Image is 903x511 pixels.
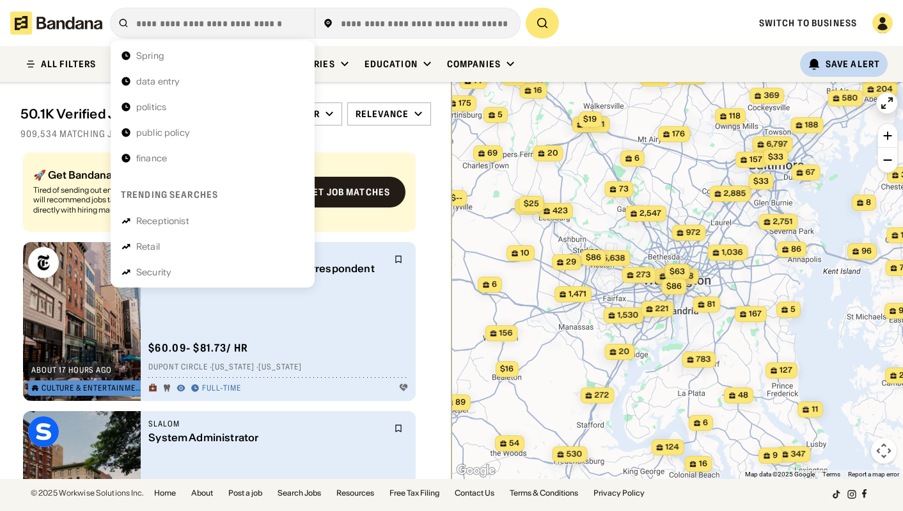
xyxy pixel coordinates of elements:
a: Switch to Business [759,17,857,29]
div: ALL FILTERS [41,60,96,69]
span: 20 [547,148,558,159]
span: 347 [791,449,806,460]
span: 10 [521,248,530,259]
div: about 17 hours ago [31,366,112,374]
div: finance [136,154,167,163]
div: Trending searches [121,189,218,200]
div: Tired of sending out endless job applications? Bandana Match Team will recommend jobs tailored to... [33,185,281,215]
span: 423 [553,206,568,216]
div: Full-time [202,384,241,394]
span: 1,471 [569,289,586,300]
div: 🚀 Get Bandana Matched (100% Free) [33,170,281,180]
span: $19 [583,114,597,124]
div: Dupont Circle · [US_STATE] · [US_STATE] [148,362,408,373]
a: Terms & Conditions [510,489,578,497]
span: 73 [619,184,629,195]
span: 5 [498,109,503,120]
span: 5,638 [603,253,625,264]
span: 972 [686,227,701,238]
img: Slalom logo [28,416,59,447]
span: 2,547 [640,208,661,219]
span: 127 [780,365,792,376]
a: Search Jobs [278,489,321,497]
span: $25 [524,199,539,208]
span: $16 [500,364,514,373]
span: 81 [707,299,716,310]
span: 8 [866,197,871,208]
span: 1,036 [722,247,743,258]
div: Companies [447,58,501,70]
div: public policy [136,128,190,137]
span: $86 [666,281,682,291]
span: $-- [451,193,462,202]
a: Open this area in Google Maps (opens a new window) [455,462,497,479]
span: 530 [567,449,583,460]
span: 86 [791,244,801,255]
a: Free Tax Filing [389,489,439,497]
span: 273 [636,270,651,280]
div: System Administrator [148,432,386,444]
span: $86 [586,252,601,262]
button: Map camera controls [871,438,897,464]
span: 176 [672,129,685,140]
span: 124 [666,442,679,453]
span: 118 [729,111,741,122]
span: 175 [459,98,471,109]
span: 156 [499,328,513,339]
img: The New York Times logo [28,247,59,278]
div: data entry [136,77,180,86]
span: 9 [773,450,778,461]
span: 11 [812,404,818,415]
div: grid [20,147,431,479]
span: 272 [595,390,609,401]
div: Receptionist [136,216,189,225]
img: Bandana logotype [10,12,102,35]
div: © 2025 Workwise Solutions Inc. [31,489,144,497]
a: Home [154,489,176,497]
span: 48 [738,390,748,401]
span: 783 [696,354,711,365]
span: 221 [656,304,669,314]
span: 20 [619,346,630,357]
span: 6 [634,153,640,164]
span: Map data ©2025 Google [745,471,815,478]
div: Security [136,268,171,277]
span: $63 [670,266,685,276]
div: Retail [136,242,160,251]
span: 157 [750,154,762,165]
span: 96 [861,246,872,257]
div: Education [365,58,418,70]
span: 2,751 [773,216,793,227]
div: Relevance [356,108,409,120]
div: Spring [136,51,164,60]
div: Save Alert [826,58,880,70]
div: $ 60.09 - $81.73 / hr [148,341,248,355]
span: 69 [487,148,498,159]
span: 89 [455,397,466,408]
a: Contact Us [455,489,494,497]
div: 50.1K Verified Jobs [20,106,253,122]
span: 204 [877,84,893,95]
span: 167 [749,309,762,320]
span: 54 [509,438,519,449]
div: Slalom [148,419,386,429]
span: 67 [806,167,815,178]
span: 369 [764,90,779,101]
span: $33 [768,152,783,161]
span: $33 [753,176,769,186]
span: 580 [842,93,858,104]
span: 2,885 [724,188,746,199]
img: Google [455,462,497,479]
span: 16 [699,458,707,469]
div: Culture & Entertainment [42,384,143,392]
span: 5 [790,304,796,315]
span: 1,530 [618,310,639,321]
a: Privacy Policy [593,489,645,497]
a: Terms (opens in new tab) [822,471,840,478]
span: 29 [566,257,576,268]
span: 6,797 [767,139,788,150]
span: 6 [492,279,497,290]
span: 16 [534,85,542,96]
a: Resources [336,489,374,497]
